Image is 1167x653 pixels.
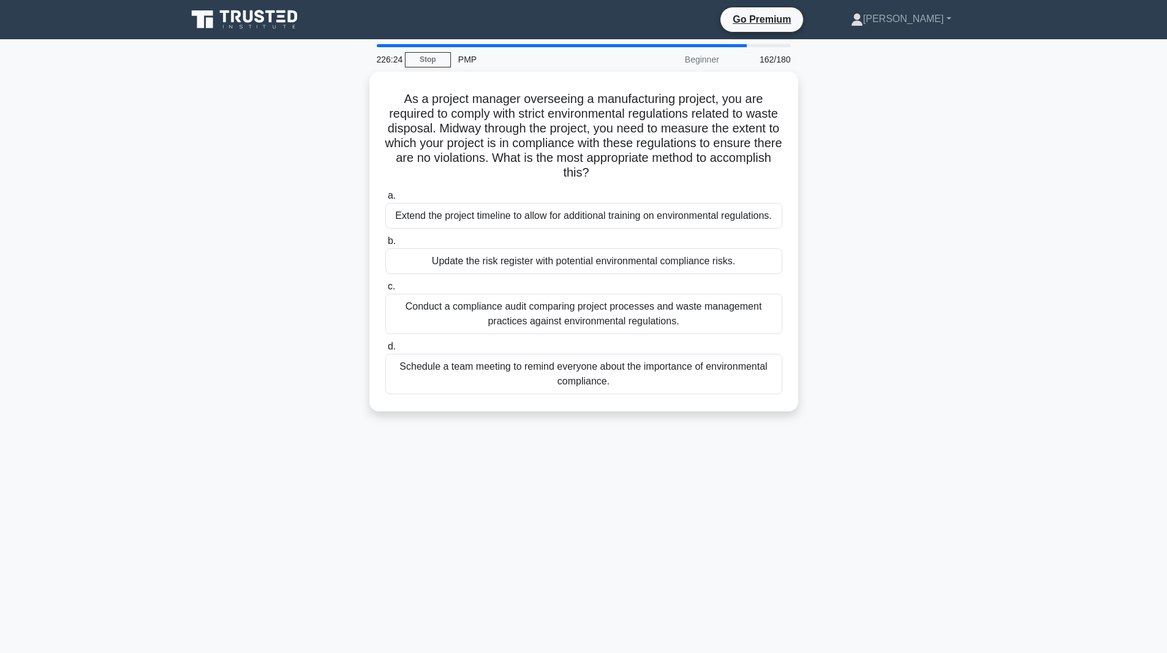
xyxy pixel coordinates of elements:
div: 162/180 [727,47,798,72]
a: [PERSON_NAME] [821,7,981,31]
div: PMP [451,47,619,72]
span: a. [388,190,396,200]
a: Stop [405,52,451,67]
div: Conduct a compliance audit comparing project processes and waste management practices against env... [385,294,782,334]
div: 226:24 [369,47,405,72]
div: Extend the project timeline to allow for additional training on environmental regulations. [385,203,782,229]
a: Go Premium [725,12,798,27]
h5: As a project manager overseeing a manufacturing project, you are required to comply with strict e... [384,91,784,181]
span: b. [388,235,396,246]
div: Update the risk register with potential environmental compliance risks. [385,248,782,274]
div: Schedule a team meeting to remind everyone about the importance of environmental compliance. [385,354,782,394]
span: c. [388,281,395,291]
span: d. [388,341,396,351]
div: Beginner [619,47,727,72]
